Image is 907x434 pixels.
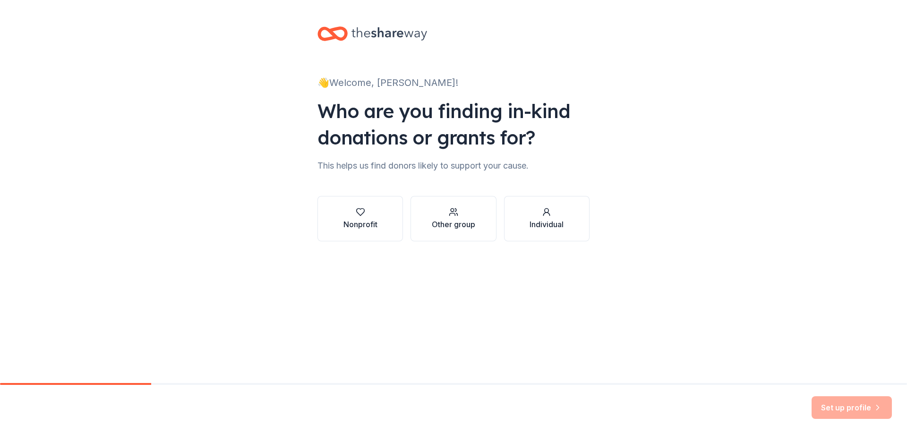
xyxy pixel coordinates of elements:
button: Individual [504,196,590,241]
button: Other group [411,196,496,241]
div: 👋 Welcome, [PERSON_NAME]! [317,75,590,90]
div: Other group [432,219,475,230]
div: Nonprofit [343,219,377,230]
div: Who are you finding in-kind donations or grants for? [317,98,590,151]
button: Nonprofit [317,196,403,241]
div: Individual [530,219,564,230]
div: This helps us find donors likely to support your cause. [317,158,590,173]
